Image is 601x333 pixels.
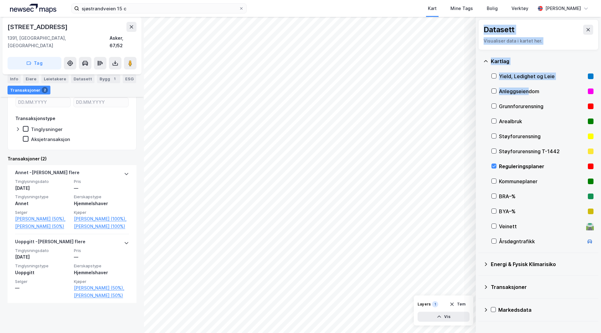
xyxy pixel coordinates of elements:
div: Støyforurensning [499,133,585,140]
div: Asker, 67/52 [110,34,136,49]
button: Tag [8,57,61,69]
div: Annet - [PERSON_NAME] flere [15,169,80,179]
div: [STREET_ADDRESS] [8,22,69,32]
span: Tinglysningstype [15,263,70,269]
a: [PERSON_NAME] (50%), [15,215,70,223]
div: Eiere [23,74,39,83]
div: Visualiser data i kartet her. [484,37,593,45]
div: Tinglysninger [31,126,63,132]
div: Aksjetransaksjon [31,136,70,142]
div: Reguleringsplaner [499,163,585,170]
div: Transaksjoner (2) [8,155,136,163]
div: Grunnforurensning [499,103,585,110]
div: 🛣️ [586,222,594,230]
div: Datasett [484,25,515,35]
div: [PERSON_NAME] [545,5,581,12]
span: Pris [74,179,129,184]
button: Vis [418,312,470,322]
iframe: Chat Widget [570,303,601,333]
div: Veinett [499,223,583,230]
div: Uoppgitt - [PERSON_NAME] flere [15,238,85,248]
div: — [15,284,70,292]
div: Årsdøgntrafikk [499,238,583,245]
div: Leietakere [41,74,69,83]
span: Tinglysningsdato [15,248,70,253]
div: Energi & Fysisk Klimarisiko [491,260,593,268]
div: 1391, [GEOGRAPHIC_DATA], [GEOGRAPHIC_DATA] [8,34,110,49]
div: Bygg [97,74,120,83]
div: Kart [428,5,437,12]
div: Info [8,74,21,83]
div: Hjemmelshaver [74,200,129,207]
a: [PERSON_NAME] (50%), [74,284,129,292]
div: [DATE] [15,184,70,192]
div: Uoppgitt [15,269,70,276]
span: Eierskapstype [74,263,129,269]
div: Transaksjoner [491,283,593,291]
div: Kontrollprogram for chat [570,303,601,333]
span: Tinglysningstype [15,194,70,199]
div: — [74,253,129,261]
a: [PERSON_NAME] (50%) [15,223,70,230]
a: [PERSON_NAME] (50%) [74,292,129,299]
div: 1 [111,76,118,82]
div: Annet [15,200,70,207]
input: Søk på adresse, matrikkel, gårdeiere, leietakere eller personer [79,4,239,13]
div: 1 [432,301,438,307]
span: Pris [74,248,129,253]
div: Mine Tags [450,5,473,12]
div: BRA–% [499,193,585,200]
div: Layers [418,302,431,307]
a: [PERSON_NAME] (100%) [74,223,129,230]
div: Transaksjoner [8,86,50,94]
div: Verktøy [511,5,528,12]
span: Selger [15,210,70,215]
div: [DATE] [15,253,70,261]
div: Transaksjonstype [15,115,55,122]
div: Markedsdata [498,306,593,314]
div: Anleggseiendom [499,88,585,95]
div: ESG [123,74,136,83]
div: 2 [42,87,48,93]
div: Datasett [71,74,95,83]
img: logo.a4113a55bc3d86da70a041830d287a7e.svg [10,4,56,13]
div: Yield, Ledighet og Leie [499,73,585,80]
a: [PERSON_NAME] (100%), [74,215,129,223]
div: Støyforurensning T-1442 [499,148,585,155]
span: Kjøper [74,279,129,284]
div: BYA–% [499,208,585,215]
div: Arealbruk [499,118,585,125]
span: Tinglysningsdato [15,179,70,184]
input: DD.MM.YYYY [74,98,128,107]
div: Kommuneplaner [499,178,585,185]
span: Kjøper [74,210,129,215]
div: Hjemmelshaver [74,269,129,276]
div: — [74,184,129,192]
span: Selger [15,279,70,284]
button: Tøm [445,299,470,309]
div: Kartlag [491,58,593,65]
span: Eierskapstype [74,194,129,199]
div: Bolig [487,5,498,12]
input: DD.MM.YYYY [16,98,70,107]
